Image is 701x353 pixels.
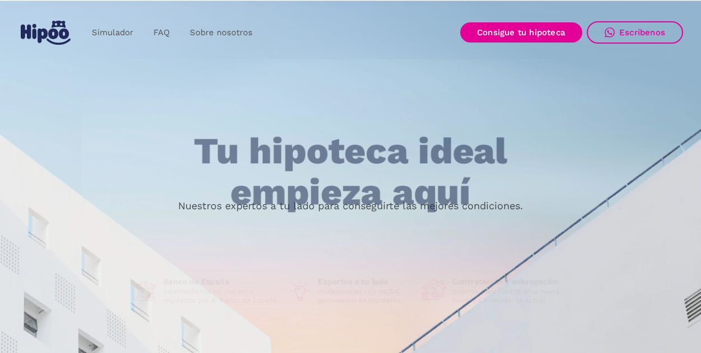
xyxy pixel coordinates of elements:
a: home [18,16,73,49]
a: FAQ [143,22,180,44]
h1: Tu hipoteca ideal empieza aquí [138,131,563,213]
h1: Expertos a tu lado [318,277,413,287]
div: Escríbenos [619,27,665,37]
h1: Contratación y subrogación [452,277,568,287]
a: Simulador [82,22,143,44]
p: Profesionales con +40M€ gestionados en hipotecas [318,287,413,305]
a: Escríbenos [587,21,683,44]
p: Soporte para contratar tu nueva hipoteca o mejorar la actual [452,287,568,305]
h1: Banco de España [163,277,279,287]
a: Consigue tu hipoteca [460,22,582,43]
p: Intermediarios hipotecarios regulados por el Banco de España [163,287,279,305]
a: Sobre nosotros [180,22,263,44]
